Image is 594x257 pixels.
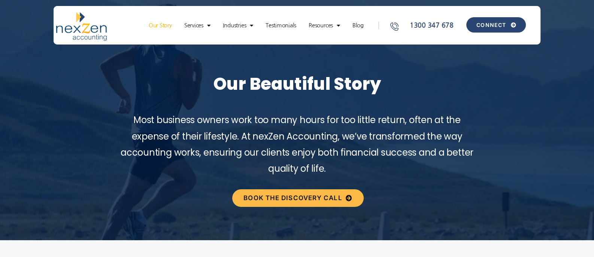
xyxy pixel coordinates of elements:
[389,21,463,31] a: 1300 347 678
[121,114,473,175] span: Most business owners work too many hours for too little return, often at the expense of their lif...
[181,22,214,29] a: Services
[408,21,454,31] span: 1300 347 678
[138,22,375,29] nav: Menu
[243,195,342,201] span: BOOK THE DISCOVERY CALL
[232,189,363,207] a: BOOK THE DISCOVERY CALL
[145,22,176,29] a: Our Story
[262,22,300,29] a: Testimonials
[466,17,526,33] a: CONNECT
[349,22,367,29] a: Blog
[219,22,257,29] a: Industries
[305,22,344,29] a: Resources
[476,22,506,28] span: CONNECT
